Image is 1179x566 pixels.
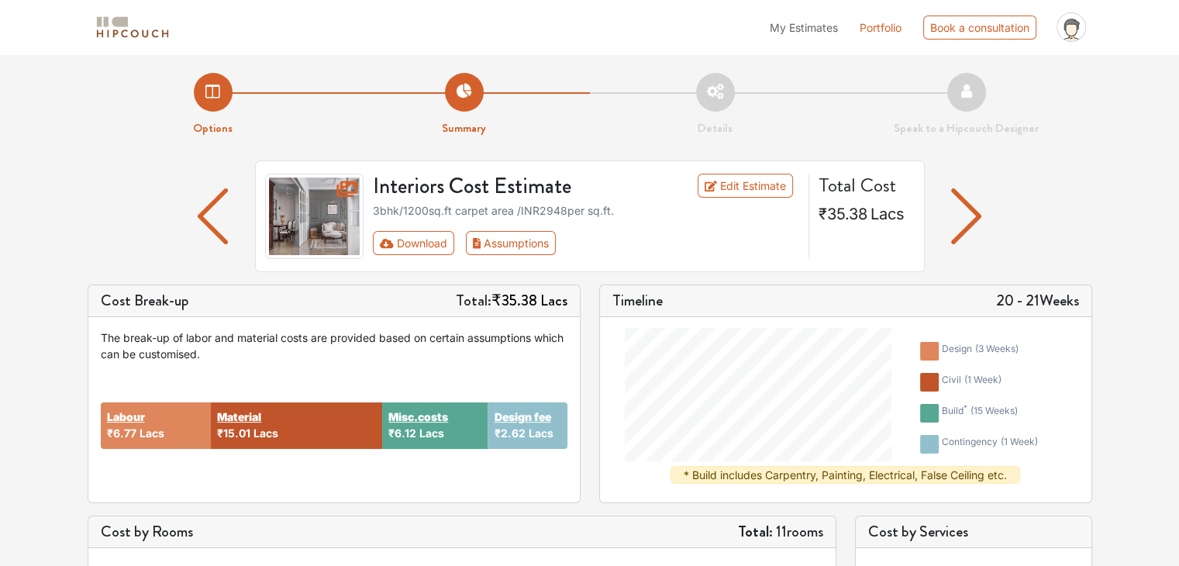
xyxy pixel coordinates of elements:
[698,174,793,198] a: Edit Estimate
[107,426,136,440] span: ₹6.77
[442,119,486,136] strong: Summary
[868,523,1079,541] h5: Cost by Services
[101,523,193,541] h5: Cost by Rooms
[373,231,568,255] div: First group
[494,409,550,425] button: Design fee
[466,231,557,255] button: Assumptions
[970,405,1018,416] span: ( 15 weeks )
[217,426,250,440] span: ₹15.01
[975,343,1019,354] span: ( 3 weeks )
[528,426,553,440] span: Lacs
[612,292,663,310] h5: Timeline
[217,409,261,425] button: Material
[942,373,1001,392] div: civil
[494,426,525,440] span: ₹2.62
[819,174,912,197] h4: Total Cost
[364,174,660,200] h3: Interiors Cost Estimate
[942,435,1038,454] div: contingency
[193,119,233,136] strong: Options
[942,342,1019,361] div: design
[942,404,1018,423] div: build
[951,188,981,244] img: arrow left
[671,466,1020,484] div: * Build includes Carpentry, Painting, Electrical, False Ceiling etc.
[738,520,773,543] strong: Total:
[491,289,537,312] span: ₹35.38
[107,409,145,425] button: Labour
[101,330,567,362] div: The break-up of labor and material costs are provided based on certain assumptions which can be c...
[101,292,189,310] h5: Cost Break-up
[923,16,1036,40] div: Book a consultation
[540,289,567,312] span: Lacs
[94,14,171,41] img: logo-horizontal.svg
[419,426,444,440] span: Lacs
[265,174,364,259] img: gallery
[698,119,733,136] strong: Details
[140,426,164,440] span: Lacs
[373,231,799,255] div: Toolbar with button groups
[894,119,1039,136] strong: Speak to a Hipcouch Designer
[94,10,171,45] span: logo-horizontal.svg
[819,205,867,223] span: ₹35.38
[1001,436,1038,447] span: ( 1 week )
[996,292,1079,310] h5: 20 - 21 Weeks
[860,19,901,36] a: Portfolio
[456,292,567,310] h5: Total:
[198,188,228,244] img: arrow left
[388,426,416,440] span: ₹6.12
[964,374,1001,385] span: ( 1 week )
[870,205,905,223] span: Lacs
[388,409,448,425] button: Misc.costs
[738,523,823,541] h5: 11 rooms
[373,202,799,219] div: 3bhk / 1200 sq.ft carpet area /INR 2948 per sq.ft.
[770,21,838,34] span: My Estimates
[253,426,278,440] span: Lacs
[373,231,454,255] button: Download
